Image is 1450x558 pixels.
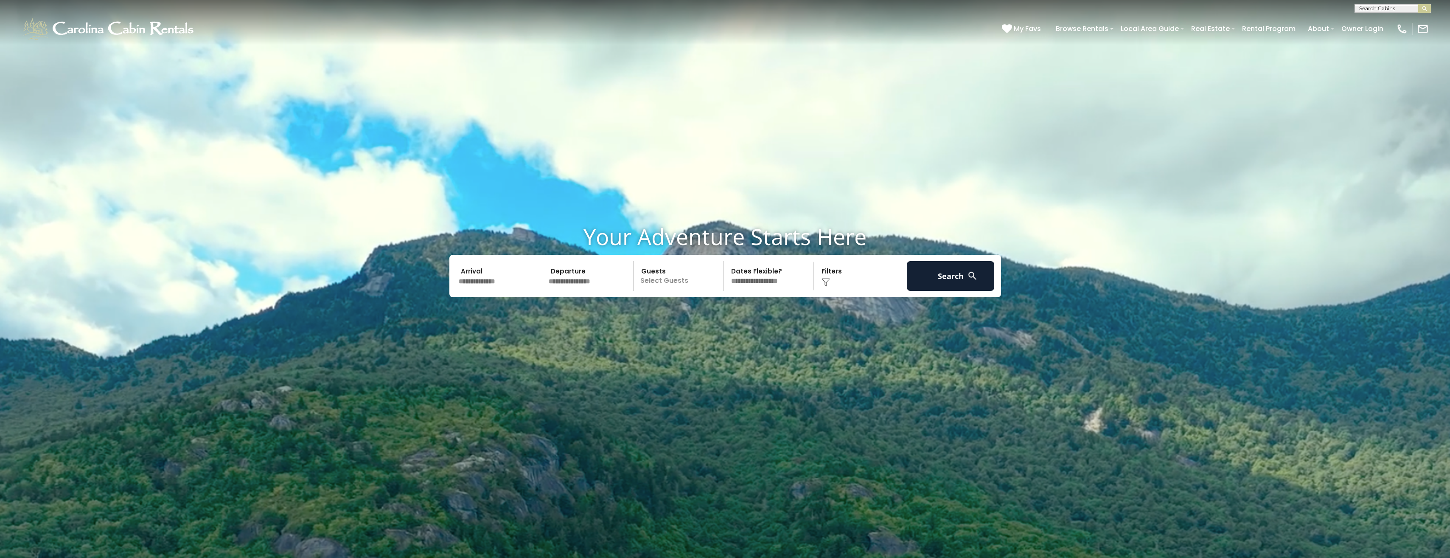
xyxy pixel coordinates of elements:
[1304,21,1333,36] a: About
[822,278,830,287] img: filter--v1.png
[1187,21,1234,36] a: Real Estate
[1396,23,1408,35] img: phone-regular-white.png
[1002,23,1043,34] a: My Favs
[1052,21,1113,36] a: Browse Rentals
[1337,21,1388,36] a: Owner Login
[636,261,724,291] p: Select Guests
[1116,21,1183,36] a: Local Area Guide
[6,223,1444,250] h1: Your Adventure Starts Here
[907,261,995,291] button: Search
[1238,21,1300,36] a: Rental Program
[21,16,197,42] img: White-1-1-2.png
[967,271,978,281] img: search-regular-white.png
[1014,23,1041,34] span: My Favs
[1417,23,1429,35] img: mail-regular-white.png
